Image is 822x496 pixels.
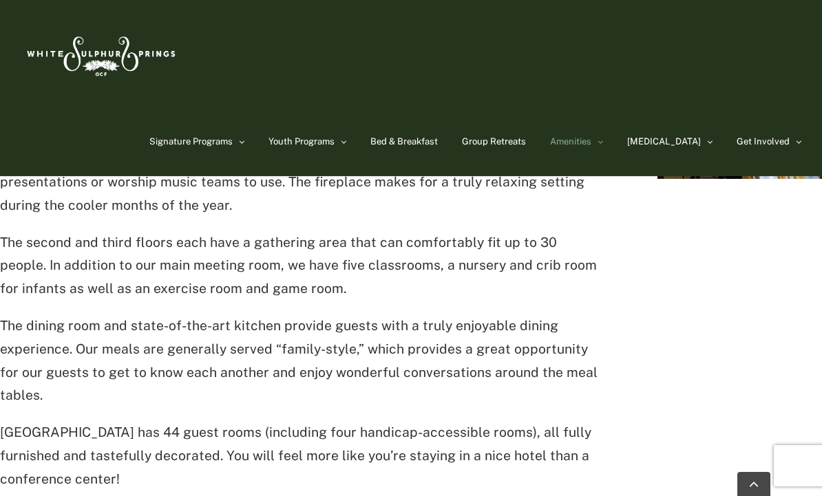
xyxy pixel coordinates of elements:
span: [MEDICAL_DATA] [627,137,701,146]
span: Group Retreats [462,137,526,146]
a: Youth Programs [268,107,346,176]
a: Get Involved [737,107,801,176]
a: Signature Programs [149,107,244,176]
a: Amenities [550,107,603,176]
span: Amenities [550,137,591,146]
span: Get Involved [737,137,790,146]
a: Bed & Breakfast [370,107,438,176]
span: Youth Programs [268,137,335,146]
span: Bed & Breakfast [370,137,438,146]
nav: Main Menu Sticky [149,107,801,176]
a: [MEDICAL_DATA] [627,107,713,176]
span: Signature Programs [149,137,233,146]
img: White Sulphur Springs Logo [21,21,179,86]
a: Group Retreats [462,107,526,176]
